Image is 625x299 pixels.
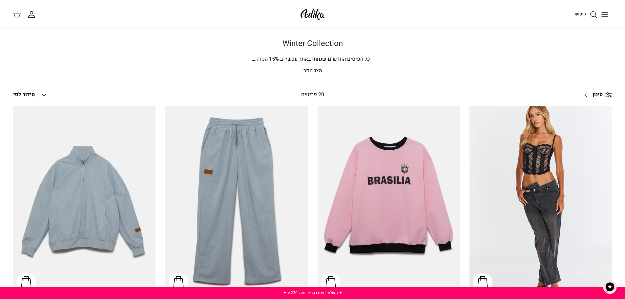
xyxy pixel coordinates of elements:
a: ✦ משלוח חינם בקנייה מעל ₪220 ✦ [283,290,342,296]
span: % הנחה. [252,55,279,63]
button: Toggle menu [597,7,612,22]
button: סידור לפי [13,88,48,102]
a: סווטשירט City Strolls אוברסייז [13,106,156,296]
p: הצג יותר [83,67,542,75]
img: Adika IL [299,7,326,22]
a: החשבון שלי [28,11,38,18]
button: צ'אט [600,277,620,297]
span: חיפוש [575,11,586,17]
a: סווטשירט Brazilian Kid [318,106,460,296]
span: כל הפיסים החדשים שנחתו באתר עכשיו ב- [279,55,370,63]
a: מכנסי טרנינג City strolls [165,106,308,296]
div: 20 פריטים [243,91,382,99]
a: חיפוש [575,11,597,18]
a: ג׳ינס All Or Nothing קריס-קרוס | BOYFRIEND [469,106,612,296]
span: סינון [593,91,603,99]
a: סינון [579,87,612,103]
span: סידור לפי [13,91,35,98]
span: 15 [269,55,275,63]
h1: Winter Collection [83,39,542,49]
